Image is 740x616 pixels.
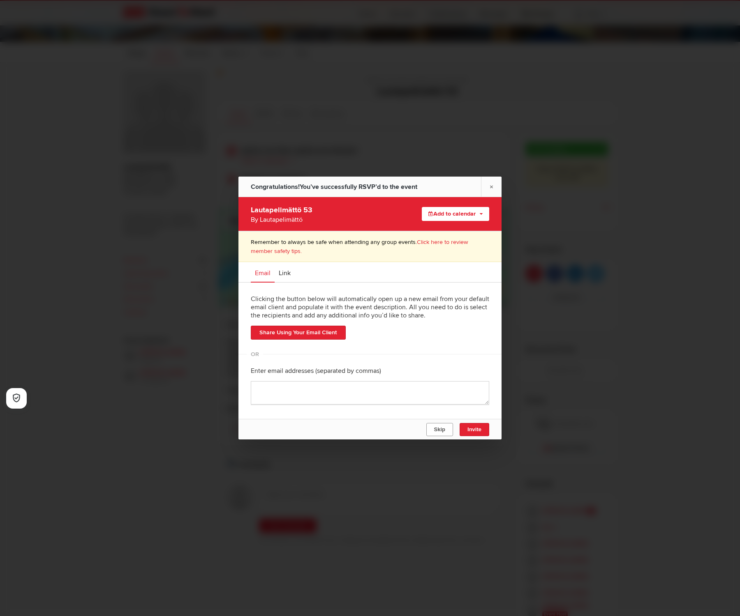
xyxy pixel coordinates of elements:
[251,361,489,381] div: Enter email addresses (separated by commas)
[279,269,291,277] span: Link
[275,262,295,283] a: Link
[251,177,417,197] div: You’ve successfully RSVP’d to the event
[251,239,468,255] a: Click here to review member safety tips.
[481,177,502,197] a: ×
[251,238,489,255] p: Remember to always be safe when attending any group events.
[251,289,489,326] div: Clicking the button below will automatically open up a new email from your default email client a...
[434,426,445,432] span: Skip
[422,207,489,221] button: Add to calendar
[247,354,263,354] span: OR
[251,215,394,225] div: By Lautapelimättö
[460,423,489,436] button: Invite
[251,183,300,191] span: Congratulations!
[251,326,346,340] a: Share Using Your Email Client
[251,203,394,225] div: Lautapelimättö 53
[255,269,271,277] span: Email
[426,423,453,436] button: Skip
[251,262,275,283] a: Email
[467,426,481,432] span: Invite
